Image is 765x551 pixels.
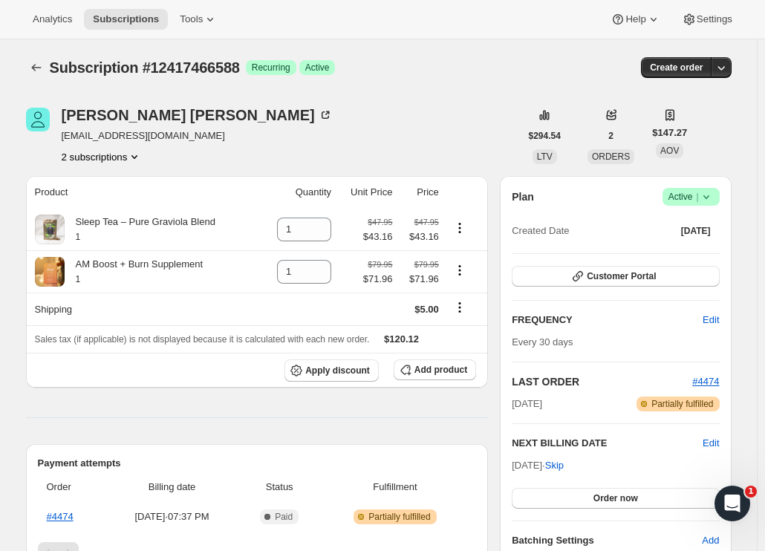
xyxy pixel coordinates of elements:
span: Paid [275,511,293,523]
span: Settings [697,13,732,25]
span: Partially fulfilled [368,511,430,523]
div: AM Boost + Burn Supplement [65,257,204,287]
th: Quantity [260,176,336,209]
h6: Batching Settings [512,533,702,548]
small: $79.95 [414,260,439,269]
h2: Plan [512,189,534,204]
span: Michele Lewis [26,108,50,131]
button: Product actions [62,149,143,164]
th: Order [38,471,104,503]
span: Order now [593,492,638,504]
small: $47.95 [414,218,439,226]
span: Active [668,189,714,204]
small: $47.95 [368,218,392,226]
span: $71.96 [401,272,438,287]
span: Billing date [108,480,235,495]
span: Every 30 days [512,336,573,348]
span: Tools [180,13,203,25]
span: Analytics [33,13,72,25]
span: Add product [414,364,467,376]
span: Create order [650,62,703,74]
span: | [696,191,698,203]
span: [DATE] [681,225,711,237]
span: Subscriptions [93,13,159,25]
span: Status [245,480,314,495]
small: 1 [76,274,81,284]
h2: Payment attempts [38,456,477,471]
img: product img [35,215,65,244]
span: Created Date [512,224,569,238]
span: Edit [703,313,719,327]
span: Subscription #12417466588 [50,59,240,76]
button: Settings [673,9,741,30]
th: Product [26,176,260,209]
span: [DATE] · [512,460,564,471]
span: ORDERS [592,151,630,162]
span: $147.27 [652,125,687,140]
small: $79.95 [368,260,392,269]
button: Product actions [448,220,472,236]
button: [DATE] [672,221,720,241]
button: Skip [536,454,573,477]
span: Help [625,13,645,25]
button: Add product [394,359,476,380]
span: 2 [608,130,613,142]
div: Sleep Tea – Pure Graviola Blend [65,215,215,244]
button: Order now [512,488,719,509]
span: $43.16 [401,229,438,244]
span: Recurring [252,62,290,74]
span: [EMAIL_ADDRESS][DOMAIN_NAME] [62,128,333,143]
span: $294.54 [529,130,561,142]
button: Subscriptions [84,9,168,30]
button: Help [602,9,669,30]
button: $294.54 [520,125,570,146]
h2: FREQUENCY [512,313,703,327]
span: AOV [660,146,679,156]
span: Fulfillment [323,480,467,495]
span: $120.12 [384,333,419,345]
img: product img [35,257,65,287]
button: Analytics [24,9,81,30]
span: Add [702,533,719,548]
button: Product actions [448,262,472,278]
button: Create order [641,57,712,78]
th: Shipping [26,293,260,325]
span: Skip [545,458,564,473]
button: Customer Portal [512,266,719,287]
button: Edit [694,308,728,332]
div: [PERSON_NAME] [PERSON_NAME] [62,108,333,123]
button: Edit [703,436,719,451]
span: Apply discount [305,365,370,376]
button: Apply discount [284,359,379,382]
span: $43.16 [363,229,393,244]
span: $5.00 [414,304,439,315]
span: Sales tax (if applicable) is not displayed because it is calculated with each new order. [35,334,370,345]
button: Shipping actions [448,299,472,316]
span: 1 [745,486,757,498]
span: [DATE] [512,397,542,411]
button: #4474 [692,374,719,389]
small: 1 [76,232,81,242]
th: Unit Price [336,176,397,209]
span: $71.96 [363,272,393,287]
button: Subscriptions [26,57,47,78]
button: Tools [171,9,227,30]
iframe: Intercom live chat [714,486,750,521]
h2: LAST ORDER [512,374,692,389]
span: Partially fulfilled [651,398,713,410]
span: Customer Portal [587,270,656,282]
th: Price [397,176,443,209]
a: #4474 [47,511,74,522]
button: 2 [599,125,622,146]
span: [DATE] · 07:37 PM [108,509,235,524]
a: #4474 [692,376,719,387]
h2: NEXT BILLING DATE [512,436,703,451]
span: LTV [537,151,553,162]
span: Active [305,62,330,74]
